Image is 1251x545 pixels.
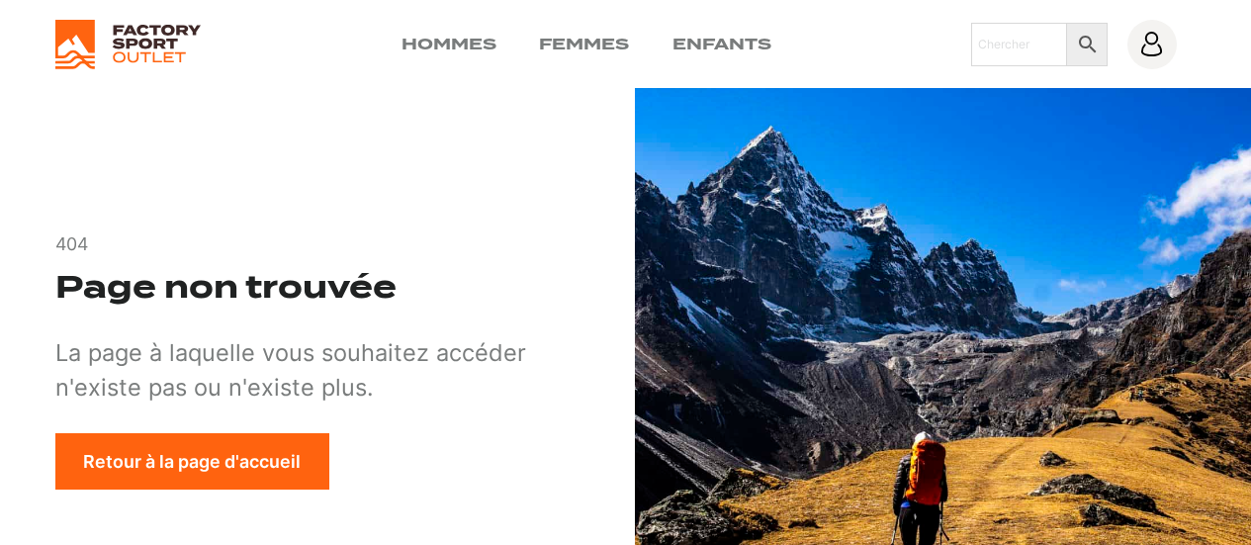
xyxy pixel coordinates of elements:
a: Hommes [402,33,496,56]
a: Enfants [672,33,771,56]
h1: Page non trouvée [55,267,397,307]
div: La page à laquelle vous souhaitez accéder n'existe pas ou n'existe plus. [55,335,595,406]
p: 404 [55,231,88,258]
a: Retour à la page d'accueil [55,433,329,490]
input: Chercher [971,23,1067,66]
img: Factory Sport Outlet [55,20,201,69]
a: Femmes [539,33,629,56]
